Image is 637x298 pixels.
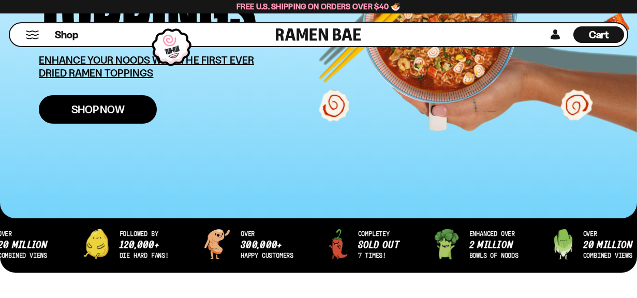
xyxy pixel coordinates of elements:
a: Shop Now [39,95,157,124]
span: Shop Now [71,104,125,115]
span: Cart [589,28,609,41]
u: ENHANCE YOUR NOODS WITH THE FIRST EVER DRIED RAMEN TOPPINGS [39,54,254,79]
span: Free U.S. Shipping on Orders over $40 🍜 [236,2,401,11]
span: Shop [55,28,78,42]
button: Mobile Menu Trigger [25,31,39,39]
div: Cart [573,23,624,46]
a: Shop [55,26,78,43]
